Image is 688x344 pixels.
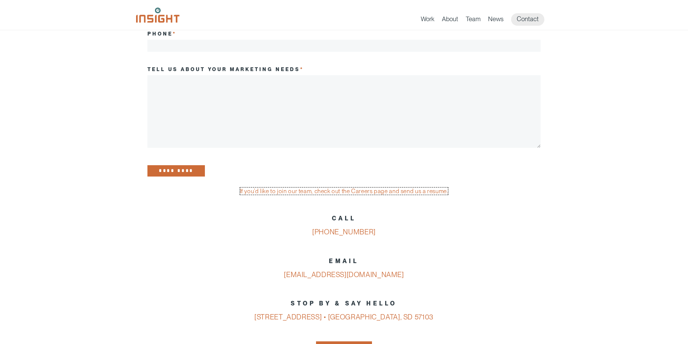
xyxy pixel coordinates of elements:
[329,257,359,265] strong: EMAIL
[254,313,434,321] a: [STREET_ADDRESS] • [GEOGRAPHIC_DATA], SD 57103
[240,187,448,195] a: If you’d like to join our team, check out the Careers page and send us a resume.
[284,270,404,279] a: [EMAIL_ADDRESS][DOMAIN_NAME]
[136,8,180,23] img: Insight Marketing Design
[332,215,356,222] strong: CALL
[488,15,504,26] a: News
[421,15,434,26] a: Work
[442,15,458,26] a: About
[421,13,552,26] nav: primary navigation menu
[291,300,397,307] strong: STOP BY & SAY HELLO
[466,15,480,26] a: Team
[312,228,376,236] a: [PHONE_NUMBER]
[147,66,304,72] label: Tell us about your marketing needs
[511,13,544,26] a: Contact
[147,31,177,37] label: Phone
